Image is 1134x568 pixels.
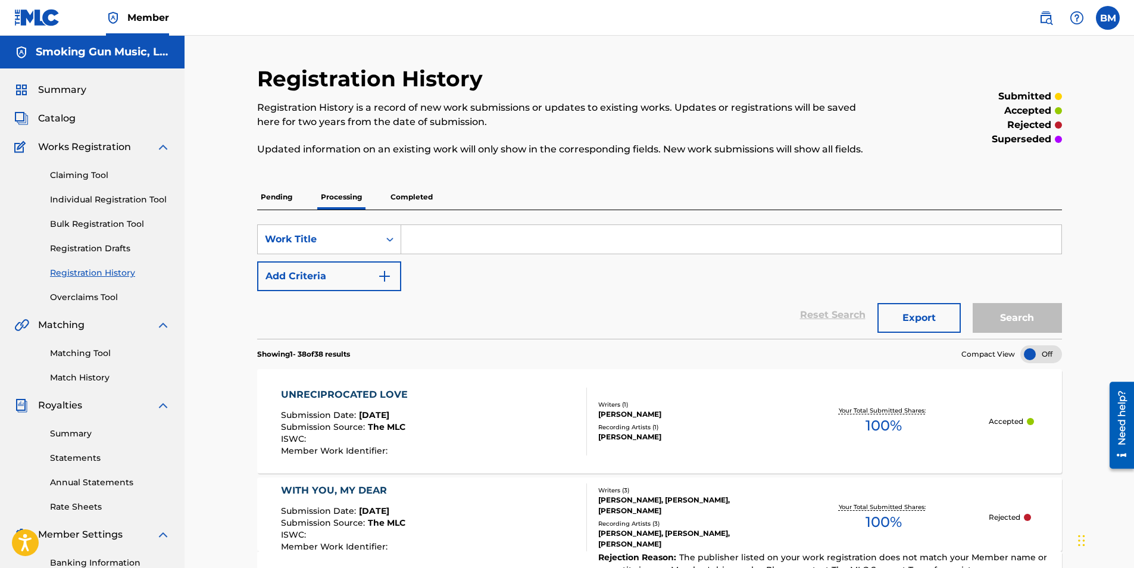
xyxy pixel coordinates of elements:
a: Registration History [50,267,170,279]
div: [PERSON_NAME] [598,432,778,442]
span: Submission Source : [281,517,368,528]
div: User Menu [1096,6,1120,30]
img: expand [156,398,170,413]
img: expand [156,140,170,154]
a: Bulk Registration Tool [50,218,170,230]
a: SummarySummary [14,83,86,97]
span: Submission Source : [281,422,368,432]
span: The MLC [368,517,405,528]
p: Your Total Submitted Shares: [839,406,929,415]
img: Catalog [14,111,29,126]
div: Work Title [265,232,372,246]
iframe: Resource Center [1101,377,1134,473]
span: [DATE] [359,505,389,516]
span: ISWC : [281,433,309,444]
span: Member Work Identifier : [281,541,391,552]
img: expand [156,318,170,332]
span: Works Registration [38,140,131,154]
span: Submission Date : [281,410,359,420]
span: 100 % [866,511,902,533]
p: accepted [1004,104,1051,118]
a: Public Search [1034,6,1058,30]
button: Add Criteria [257,261,401,291]
div: WITH YOU, MY DEAR [281,483,405,498]
img: Works Registration [14,140,30,154]
div: Recording Artists ( 1 ) [598,423,778,432]
img: Member Settings [14,528,29,542]
p: Rejected [989,512,1020,523]
span: Royalties [38,398,82,413]
span: Compact View [961,349,1015,360]
p: rejected [1007,118,1051,132]
span: 100 % [866,415,902,436]
div: Recording Artists ( 3 ) [598,519,778,528]
img: help [1070,11,1084,25]
p: Your Total Submitted Shares: [839,503,929,511]
a: CatalogCatalog [14,111,76,126]
p: Completed [387,185,436,210]
a: Match History [50,372,170,384]
img: Top Rightsholder [106,11,120,25]
button: Export [877,303,961,333]
span: ISWC : [281,529,309,540]
span: Member Work Identifier : [281,445,391,456]
div: Writers ( 3 ) [598,486,778,495]
form: Search Form [257,224,1062,339]
h2: Registration History [257,65,489,92]
a: Registration Drafts [50,242,170,255]
img: Matching [14,318,29,332]
div: [PERSON_NAME], [PERSON_NAME], [PERSON_NAME] [598,495,778,516]
img: Royalties [14,398,29,413]
img: Summary [14,83,29,97]
img: search [1039,11,1053,25]
span: The MLC [368,422,405,432]
p: Pending [257,185,296,210]
span: Member [127,11,169,24]
div: [PERSON_NAME], [PERSON_NAME], [PERSON_NAME] [598,528,778,550]
span: Submission Date : [281,505,359,516]
img: Accounts [14,45,29,60]
div: Writers ( 1 ) [598,400,778,409]
span: [DATE] [359,410,389,420]
img: expand [156,528,170,542]
a: Rate Sheets [50,501,170,513]
p: Registration History is a record of new work submissions or updates to existing works. Updates or... [257,101,877,129]
span: Summary [38,83,86,97]
img: 9d2ae6d4665cec9f34b9.svg [377,269,392,283]
p: submitted [998,89,1051,104]
div: [PERSON_NAME] [598,409,778,420]
span: Matching [38,318,85,332]
iframe: Chat Widget [1074,511,1134,568]
span: Catalog [38,111,76,126]
span: Rejection Reason : [598,552,679,563]
a: Statements [50,452,170,464]
a: Claiming Tool [50,169,170,182]
p: Processing [317,185,365,210]
a: Individual Registration Tool [50,194,170,206]
h5: Smoking Gun Music, LLC [36,45,170,59]
div: UNRECIPROCATED LOVE [281,388,414,402]
div: Drag [1078,523,1085,558]
div: Help [1065,6,1089,30]
span: Member Settings [38,528,123,542]
a: Matching Tool [50,347,170,360]
p: Accepted [989,416,1023,427]
a: Annual Statements [50,476,170,489]
a: Overclaims Tool [50,291,170,304]
p: superseded [992,132,1051,146]
p: Showing 1 - 38 of 38 results [257,349,350,360]
a: UNRECIPROCATED LOVESubmission Date:[DATE]Submission Source:The MLCISWC:Member Work Identifier:Wri... [257,369,1062,473]
a: Summary [50,427,170,440]
p: Updated information on an existing work will only show in the corresponding fields. New work subm... [257,142,877,157]
img: MLC Logo [14,9,60,26]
